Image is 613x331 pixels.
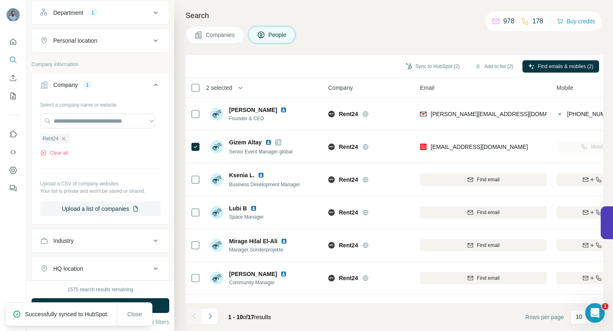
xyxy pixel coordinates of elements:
img: Avatar [210,173,223,186]
span: Founder & CEO [229,115,290,122]
button: Sync to HubSpot (2) [400,60,465,73]
span: Rent24 [339,241,358,249]
div: Department [53,9,83,17]
img: Avatar [210,140,223,153]
button: HQ location [32,259,169,278]
button: Quick start [7,34,20,49]
img: LinkedIn logo [281,238,287,244]
span: Run search [86,301,115,310]
img: Logo of Rent24 [328,275,335,281]
span: Mobile [556,84,573,92]
button: Find email [420,206,547,219]
span: Senior Event Manager global [229,149,293,155]
p: Upload a CSV of company websites. [40,180,161,187]
img: Logo of Rent24 [328,144,335,150]
span: Gizem Altay [229,138,262,146]
img: Logo of Rent24 [328,111,335,117]
button: Find emails & mobiles (2) [522,60,599,73]
span: Rent24 [339,110,358,118]
button: Use Surfe API [7,145,20,160]
img: Logo of Rent24 [328,209,335,216]
span: Find emails & mobiles (2) [538,63,593,70]
span: Find email [477,209,499,216]
span: 1 [602,303,608,310]
button: Feedback [7,181,20,196]
span: Business Development Manager [229,182,300,187]
p: 978 [503,16,514,26]
span: Find email [477,242,499,249]
img: provider findymail logo [420,110,427,118]
button: My lists [7,89,20,103]
span: Mirage Hilal El-Ali [229,237,277,245]
span: Find email [477,274,499,282]
span: [EMAIL_ADDRESS][DOMAIN_NAME] [431,144,528,150]
span: Ksenia L. [229,171,254,179]
img: LinkedIn logo [250,205,257,212]
img: Avatar [210,239,223,252]
button: Run search [32,298,169,313]
h4: Search [186,10,603,21]
span: Companies [206,31,236,39]
p: Successfully synced to HubSpot. [25,310,115,318]
button: Enrich CSV [7,71,20,85]
button: Dashboard [7,163,20,178]
button: Use Surfe on LinkedIn [7,127,20,142]
span: 2 selected [206,84,232,92]
img: Avatar [210,107,223,121]
img: LinkedIn logo [258,172,264,178]
span: Space Manager [229,213,264,221]
img: Avatar [210,272,223,285]
button: Find email [420,272,547,284]
img: Avatar [210,206,223,219]
span: Rent24 [339,208,358,217]
button: Department1 [32,3,169,23]
span: Email [420,84,434,92]
span: Community Manager [229,279,290,286]
div: HQ location [53,265,83,273]
span: [PERSON_NAME] [229,270,277,278]
p: 10 [576,313,582,321]
button: Navigate to next page [202,308,218,324]
div: Industry [53,237,74,245]
span: [PERSON_NAME] [229,106,277,114]
p: Company information [32,61,169,68]
button: Upload a list of companies [40,201,161,216]
img: Logo of Rent24 [328,176,335,183]
button: Clear all [40,149,68,157]
button: Buy credits [557,16,595,27]
button: Add to list (2) [469,60,519,73]
span: Lubi B [229,204,247,212]
div: Select a company name or website [40,98,161,109]
img: LinkedIn logo [280,107,287,113]
span: Company [328,84,353,92]
div: 1 [83,81,92,89]
button: Personal location [32,31,169,50]
div: 1 [88,9,98,16]
img: LinkedIn logo [265,139,272,146]
span: 1 - 10 [228,314,243,320]
span: 17 [248,314,254,320]
span: Rows per page [525,313,564,321]
button: Industry [32,231,169,251]
img: provider contactout logo [556,110,563,118]
span: Close [127,310,142,318]
p: Your list is private and won't be saved or shared. [40,187,161,195]
button: Search [7,53,20,67]
div: Company [53,81,78,89]
span: [PERSON_NAME][EMAIL_ADDRESS][DOMAIN_NAME] [431,111,575,117]
span: results [228,314,271,320]
span: Rent24 [339,176,358,184]
span: Find email [477,176,499,183]
img: Logo of Rent24 [328,242,335,249]
div: Personal location [53,37,97,45]
iframe: Intercom live chat [585,303,605,323]
button: Company1 [32,75,169,98]
button: Close [122,307,148,322]
span: People [268,31,287,39]
img: provider prospeo logo [420,143,427,151]
img: Avatar [7,8,20,21]
span: Rent24 [43,135,59,142]
span: Manager Sonderprojekte [229,246,291,253]
img: LinkedIn logo [280,271,287,277]
div: 1575 search results remaining [68,286,134,293]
